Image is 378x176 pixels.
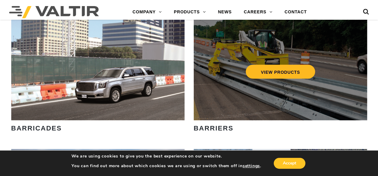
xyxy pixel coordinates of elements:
[279,6,313,18] a: CONTACT
[245,65,315,79] a: VIEW PRODUCTS
[71,154,261,159] p: We are using cookies to give you the best experience on our website.
[238,6,279,18] a: CAREERS
[127,6,168,18] a: COMPANY
[9,6,99,18] img: Valtir
[212,6,238,18] a: NEWS
[194,124,234,132] strong: BARRIERS
[11,124,62,132] strong: BARRICADES
[71,163,261,169] p: You can find out more about which cookies we are using or switch them off in .
[243,163,260,169] button: settings
[274,158,305,169] button: Accept
[168,6,212,18] a: PRODUCTS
